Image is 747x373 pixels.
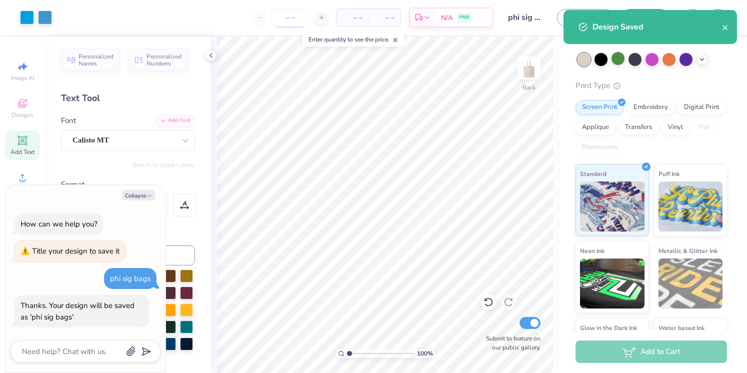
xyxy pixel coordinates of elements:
div: Enter quantity to see the price. [303,32,404,46]
button: Collapse [122,190,155,200]
div: Vinyl [661,120,689,135]
div: Text Tool [61,91,195,105]
span: Designs [11,111,33,119]
div: Screen Print [575,100,624,115]
span: Glow in the Dark Ink [580,322,637,333]
span: Neon Ink [580,245,604,256]
img: Back [519,58,539,78]
div: Back [522,83,535,92]
img: Metallic & Glitter Ink [658,258,723,308]
input: – – [271,8,310,26]
div: How can we help you? [20,219,97,229]
span: Puff Ink [658,168,679,179]
div: Print Type [575,80,727,91]
span: 100 % [417,349,433,358]
span: – – [374,12,394,23]
div: Transfers [618,120,658,135]
span: Metallic & Glitter Ink [658,245,717,256]
img: Neon Ink [580,258,644,308]
span: Standard [580,168,606,179]
span: Personalized Numbers [146,53,182,67]
span: Add Text [10,148,34,156]
button: close [722,21,729,33]
div: phi sig bags [110,273,150,283]
div: Thanks. Your design will be saved as 'phi sig bags' [20,300,134,322]
img: Puff Ink [658,181,723,231]
div: Foil [692,120,716,135]
span: FREE [459,14,469,21]
span: Personalized Names [78,53,114,67]
div: Applique [575,120,615,135]
input: Untitled Design [500,7,549,27]
div: Format [61,179,196,190]
img: Standard [580,181,644,231]
span: Water based Ink [658,322,704,333]
button: Switch to Greek Letters [132,161,195,169]
div: Rhinestones [575,140,624,155]
label: Font [61,115,76,126]
span: Image AI [11,74,34,82]
div: Digital Print [677,100,726,115]
div: Add Font [155,115,195,126]
span: N/A [441,12,453,23]
div: Embroidery [627,100,674,115]
div: Design Saved [592,21,722,33]
button: Save as [557,9,614,26]
label: Submit to feature on our public gallery. [480,334,540,352]
div: Title your design to save it [32,246,119,256]
span: – – [342,12,362,23]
